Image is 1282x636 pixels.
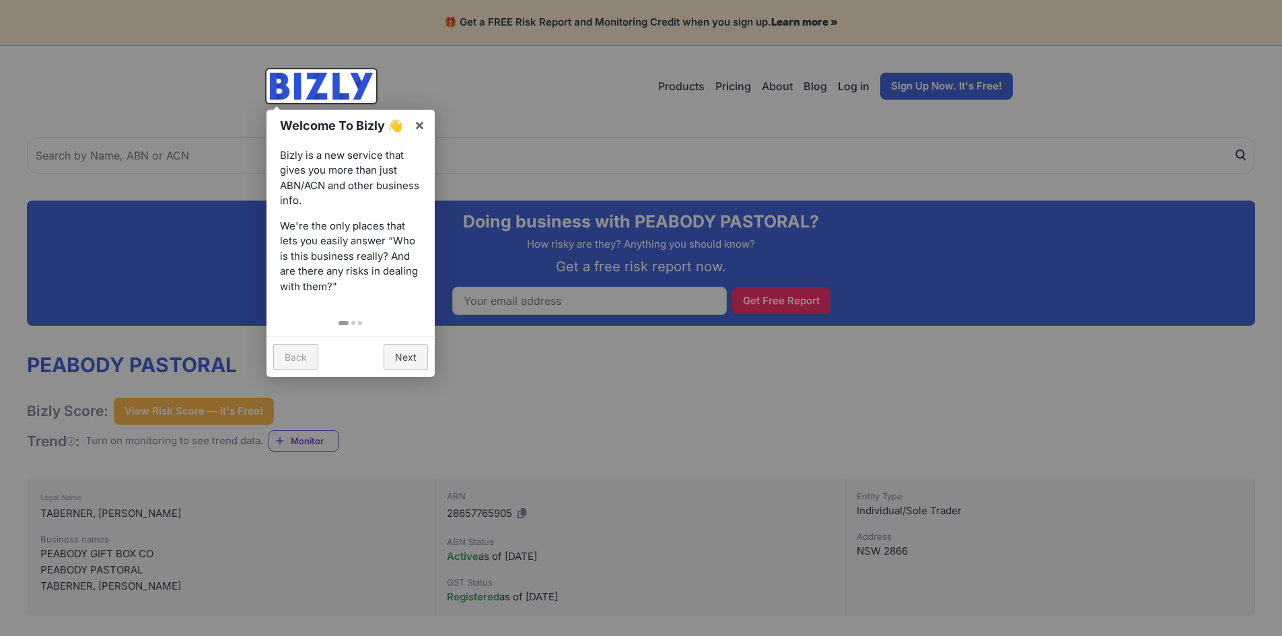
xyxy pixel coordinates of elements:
p: Bizly is a new service that gives you more than just ABN/ACN and other business info. [280,148,421,209]
a: Back [273,344,318,370]
p: We're the only places that lets you easily answer “Who is this business really? And are there any... [280,219,421,295]
h1: Welcome To Bizly 👋 [280,116,407,135]
a: × [404,110,435,140]
a: Next [384,344,428,370]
